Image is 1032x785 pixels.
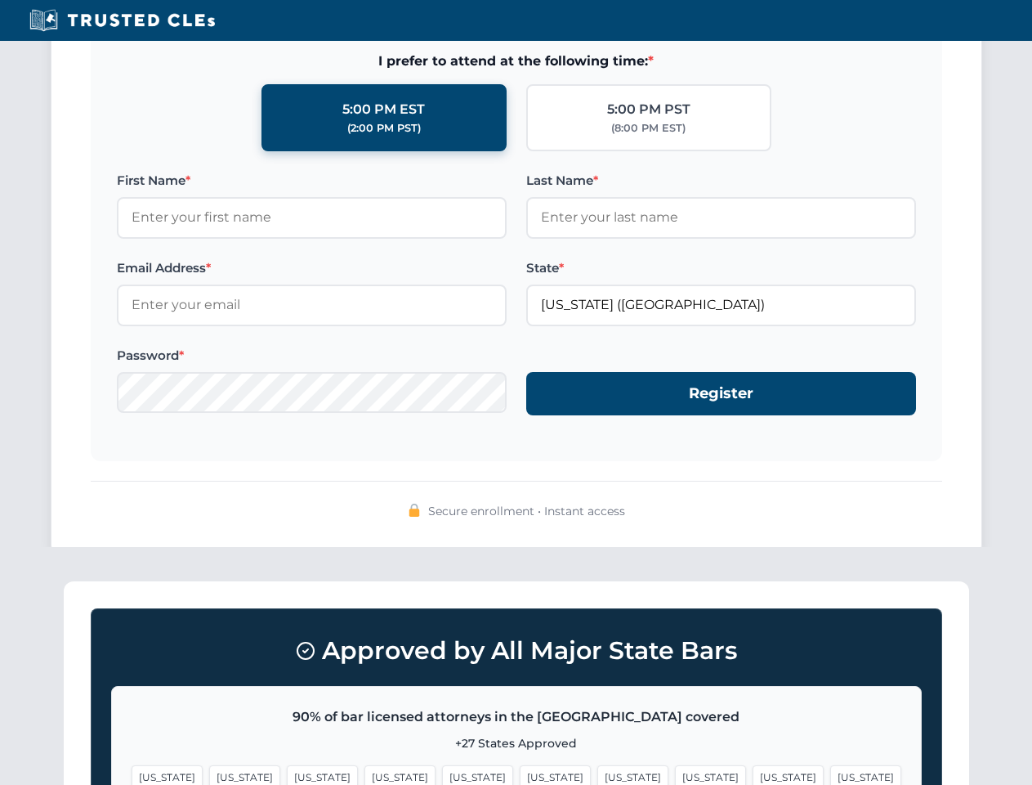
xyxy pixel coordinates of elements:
[117,346,507,366] label: Password
[132,734,901,752] p: +27 States Approved
[408,504,421,517] img: 🔒
[607,99,690,120] div: 5:00 PM PST
[117,258,507,278] label: Email Address
[25,8,220,33] img: Trusted CLEs
[111,629,922,673] h3: Approved by All Major State Bars
[526,171,916,191] label: Last Name
[117,171,507,191] label: First Name
[342,99,425,120] div: 5:00 PM EST
[347,120,421,137] div: (2:00 PM PST)
[611,120,686,137] div: (8:00 PM EST)
[526,197,916,238] input: Enter your last name
[526,258,916,278] label: State
[428,502,625,520] span: Secure enrollment • Instant access
[117,285,507,325] input: Enter your email
[117,197,507,238] input: Enter your first name
[526,372,916,415] button: Register
[132,706,901,728] p: 90% of bar licensed attorneys in the [GEOGRAPHIC_DATA] covered
[526,285,916,325] input: Florida (FL)
[117,51,916,72] span: I prefer to attend at the following time:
